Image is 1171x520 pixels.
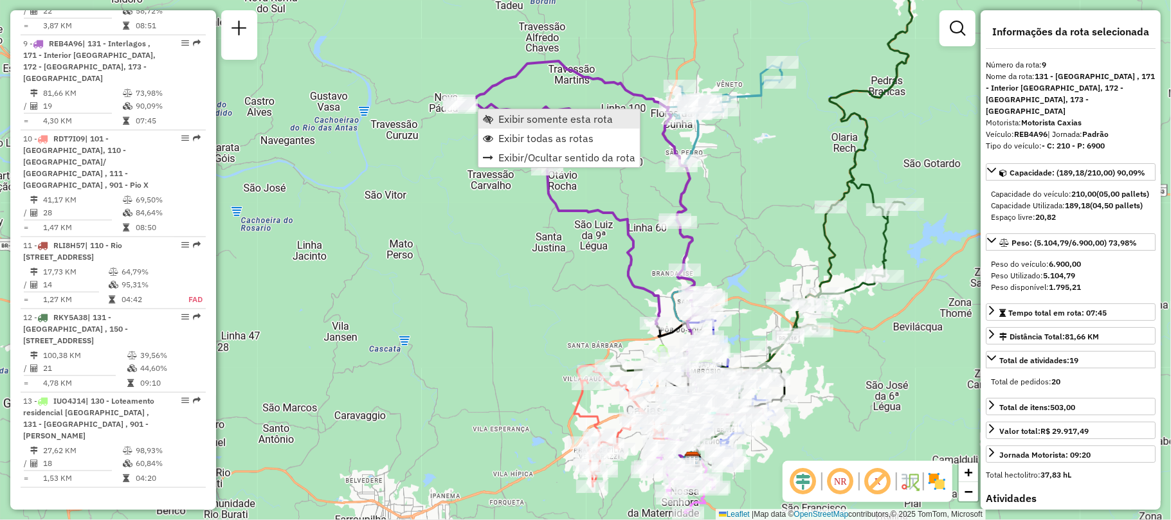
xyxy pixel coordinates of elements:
div: Jornada Motorista: 09:20 [999,449,1091,461]
img: ZUMPY [683,450,700,467]
i: % de utilização da cubagem [123,209,132,217]
strong: Motorista Caxias [1021,118,1082,127]
span: 11 - [23,240,122,262]
a: OpenStreetMap [794,510,849,519]
a: Zoom out [959,482,978,501]
a: Exibir filtros [945,15,970,41]
i: % de utilização da cubagem [123,7,132,15]
td: 28 [42,206,122,219]
div: Tipo do veículo: [986,140,1156,152]
i: % de utilização do peso [127,352,137,359]
strong: 1.795,21 [1049,282,1081,292]
td: 73,98% [135,87,200,100]
span: RLI8H57 [53,240,85,250]
i: Tempo total em rota [123,224,129,231]
h4: Informações da rota selecionada [986,26,1156,38]
a: Total de itens:503,00 [986,398,1156,415]
img: CDD Caxias [684,451,701,468]
i: Total de Atividades [30,281,38,289]
div: Motorista: [986,117,1156,129]
td: / [23,457,30,470]
td: 04:42 [121,293,174,306]
td: 58,72% [135,4,200,17]
strong: 20 [1051,377,1060,386]
td: 17,73 KM [42,265,108,278]
li: Exibir/Ocultar sentido da rota [478,148,640,167]
td: 39,56% [140,349,201,362]
a: Nova sessão e pesquisa [226,15,252,44]
a: Jornada Motorista: 09:20 [986,445,1156,463]
strong: 20,82 [1035,212,1056,222]
i: Total de Atividades [30,209,38,217]
em: Rota exportada [193,134,201,142]
td: 07:45 [135,114,200,127]
i: % de utilização do peso [123,89,132,97]
strong: 189,18 [1065,201,1090,210]
i: Total de Atividades [30,102,38,110]
td: = [23,114,30,127]
td: 1,47 KM [42,221,122,234]
td: 3,87 KM [42,19,122,32]
span: Exibir/Ocultar sentido da rota [498,152,635,163]
td: 4,78 KM [42,377,127,390]
div: Espaço livre: [991,211,1150,223]
div: Capacidade: (189,18/210,00) 90,09% [986,183,1156,228]
i: Total de Atividades [30,364,38,372]
em: Rota exportada [193,241,201,249]
span: 10 - [23,134,149,190]
td: 18 [42,457,122,470]
div: Peso: (5.104,79/6.900,00) 73,98% [986,253,1156,298]
td: 100,38 KM [42,349,127,362]
a: Peso: (5.104,79/6.900,00) 73,98% [986,233,1156,251]
a: Leaflet [719,510,750,519]
a: Distância Total:81,66 KM [986,327,1156,345]
i: Tempo total em rota [123,474,129,482]
span: Exibir rótulo [862,466,893,497]
span: Exibir todas as rotas [498,133,594,143]
i: Tempo total em rota [109,296,115,303]
h4: Atividades [986,492,1156,505]
td: 27,62 KM [42,444,122,457]
strong: 6.900,00 [1049,259,1081,269]
td: = [23,221,30,234]
i: Distância Total [30,196,38,204]
td: 60,84% [135,457,200,470]
td: 44,60% [140,362,201,375]
span: Peso do veículo: [991,259,1081,269]
a: Tempo total em rota: 07:45 [986,303,1156,321]
td: 1,53 KM [42,472,122,485]
em: Rota exportada [193,397,201,404]
span: | 131 - [GEOGRAPHIC_DATA] , 150 - [STREET_ADDRESS] [23,312,128,345]
div: Total hectolitro: [986,469,1156,481]
div: Peso disponível: [991,282,1150,293]
div: Nome da rota: [986,71,1156,117]
td: 95,31% [121,278,174,291]
td: 81,66 KM [42,87,122,100]
strong: - C: 210 - P: 6900 [1042,141,1105,150]
td: 41,17 KM [42,193,122,206]
span: Ocultar deslocamento [788,466,819,497]
span: | Jornada: [1048,129,1109,139]
em: Opções [181,241,189,249]
a: Valor total:R$ 29.917,49 [986,422,1156,439]
strong: (04,50 pallets) [1090,201,1143,210]
i: Tempo total em rota [123,117,129,125]
span: Exibir somente esta rota [498,114,613,124]
i: % de utilização do peso [123,447,132,454]
a: Zoom in [959,463,978,482]
em: Rota exportada [193,313,201,321]
i: % de utilização do peso [109,268,118,276]
td: = [23,19,30,32]
td: / [23,278,30,291]
span: − [965,483,973,499]
span: | 131 - Interlagos , 171 - Interior [GEOGRAPHIC_DATA], 172 - [GEOGRAPHIC_DATA], 173 - [GEOGRAPHIC... [23,39,156,83]
em: Opções [181,134,189,142]
strong: R$ 29.917,49 [1040,426,1089,436]
td: 64,79% [121,265,174,278]
span: Capacidade: (189,18/210,00) 90,09% [1010,168,1145,177]
span: RKY5A38 [53,312,87,322]
strong: REB4A96 [1014,129,1048,139]
i: Distância Total [30,268,38,276]
span: IUO4J14 [53,396,86,406]
i: Distância Total [30,89,38,97]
